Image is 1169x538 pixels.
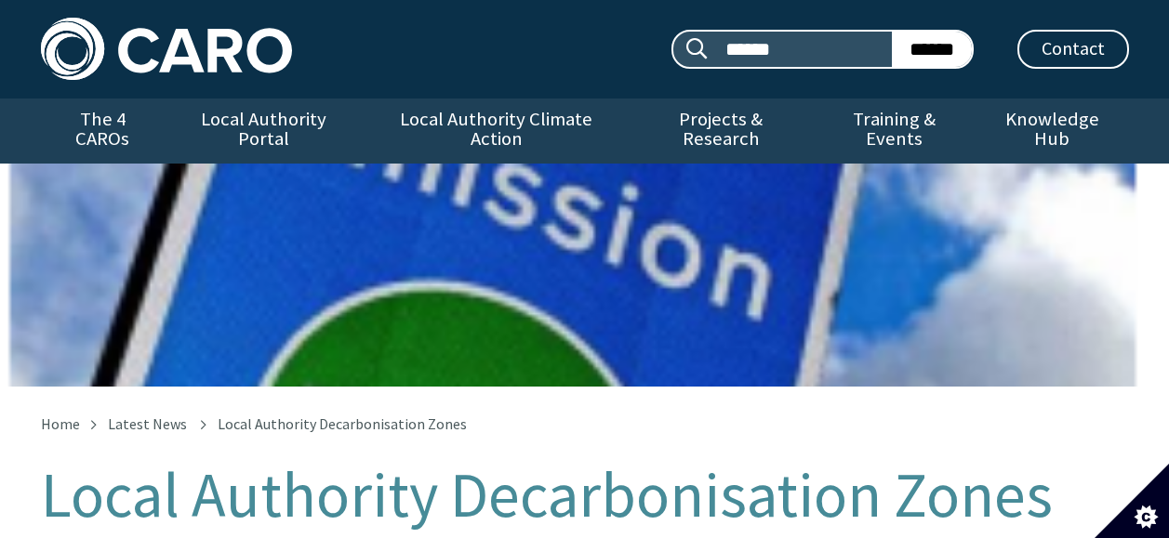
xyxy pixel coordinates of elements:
a: Local Authority Portal [165,98,364,164]
a: Home [41,414,80,433]
a: Latest News [108,414,187,433]
a: Contact [1017,30,1129,69]
a: Knowledge Hub [976,98,1128,164]
img: Caro logo [41,18,292,80]
a: Projects & Research [629,98,813,164]
button: Set cookie preferences [1095,464,1169,538]
a: The 4 CAROs [41,98,165,164]
a: Local Authority Climate Action [364,98,629,164]
a: Training & Events [813,98,976,164]
span: Local Authority Decarbonisation Zones [218,414,467,433]
h1: Local Authority Decarbonisation Zones [41,461,1129,530]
